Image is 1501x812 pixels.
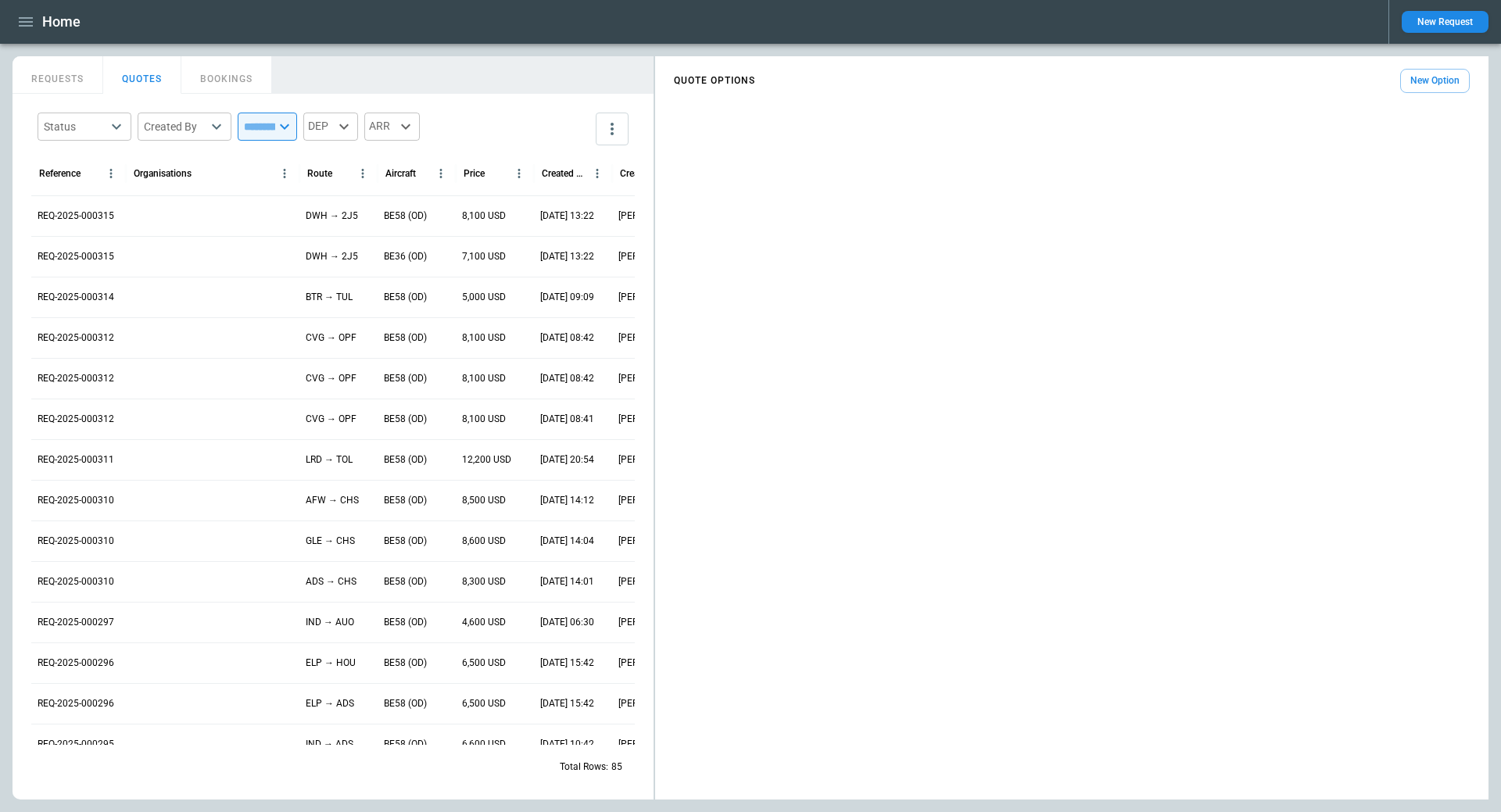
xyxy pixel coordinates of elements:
[462,575,506,588] p: 8,300 USD
[103,56,181,94] button: QUOTES
[540,291,594,304] p: 09/26/2025 09:09
[384,697,427,710] p: BE58 (OD)
[38,453,114,467] p: REQ-2025-000311
[384,656,427,670] p: BE58 (OD)
[540,697,594,710] p: 09/22/2025 15:42
[364,113,420,141] div: ARR
[274,163,296,184] button: Organisations column menu
[540,331,594,345] p: 09/26/2025 08:42
[306,209,358,223] p: DWH → 2J5
[384,250,427,263] p: BE36 (OD)
[38,535,114,548] p: REQ-2025-000310
[39,168,81,179] div: Reference
[38,494,114,507] p: REQ-2025-000310
[540,575,594,588] p: 09/25/2025 14:01
[307,168,332,179] div: Route
[38,250,114,263] p: REQ-2025-000315
[306,535,355,548] p: GLE → CHS
[540,372,594,385] p: 09/26/2025 08:42
[306,575,356,588] p: ADS → CHS
[384,575,427,588] p: BE58 (OD)
[618,575,684,588] p: [PERSON_NAME]
[38,575,114,588] p: REQ-2025-000310
[462,209,506,223] p: 8,100 USD
[586,163,608,184] button: Created At (UTC-05:00) column menu
[618,291,684,304] p: [PERSON_NAME]
[38,656,114,670] p: REQ-2025-000296
[384,494,427,507] p: BE58 (OD)
[540,209,594,223] p: 09/28/2025 13:22
[618,697,684,710] p: [PERSON_NAME]
[38,616,114,629] p: REQ-2025-000297
[462,494,506,507] p: 8,500 USD
[464,168,485,179] div: Price
[462,372,506,385] p: 8,100 USD
[306,697,354,710] p: ELP → ADS
[352,163,374,184] button: Route column menu
[384,453,427,467] p: BE58 (OD)
[134,168,192,179] div: Organisations
[303,113,358,141] div: DEP
[542,168,586,179] div: Created At (UTC-05:00)
[430,163,452,184] button: Aircraft column menu
[462,697,506,710] p: 6,500 USD
[306,616,354,629] p: IND → AUO
[1402,11,1488,33] button: New Request
[618,535,684,548] p: [PERSON_NAME]
[618,494,684,507] p: [PERSON_NAME]
[618,372,684,385] p: [PERSON_NAME]
[618,616,684,629] p: [PERSON_NAME]
[540,250,594,263] p: 09/28/2025 13:22
[508,163,530,184] button: Price column menu
[13,56,103,94] button: REQUESTS
[384,372,427,385] p: BE58 (OD)
[540,413,594,426] p: 09/26/2025 08:41
[38,697,114,710] p: REQ-2025-000296
[42,13,81,31] h1: Home
[540,656,594,670] p: 09/22/2025 15:42
[618,413,684,426] p: [PERSON_NAME]
[385,168,416,179] div: Aircraft
[306,656,356,670] p: ELP → HOU
[462,453,511,467] p: 12,200 USD
[384,413,427,426] p: BE58 (OD)
[655,63,1488,99] div: scrollable content
[462,331,506,345] p: 8,100 USD
[384,535,427,548] p: BE58 (OD)
[462,535,506,548] p: 8,600 USD
[306,372,356,385] p: CVG → OPF
[306,250,358,263] p: DWH → 2J5
[144,119,206,134] div: Created By
[611,760,622,774] p: 85
[38,209,114,223] p: REQ-2025-000315
[384,209,427,223] p: BE58 (OD)
[618,209,684,223] p: [PERSON_NAME]
[44,119,106,134] div: Status
[384,616,427,629] p: BE58 (OD)
[1400,69,1470,93] button: New Option
[38,291,114,304] p: REQ-2025-000314
[618,250,684,263] p: [PERSON_NAME]
[306,291,353,304] p: BTR → TUL
[462,616,506,629] p: 4,600 USD
[306,453,353,467] p: LRD → TOL
[540,453,594,467] p: 09/25/2025 20:54
[38,331,114,345] p: REQ-2025-000312
[462,656,506,670] p: 6,500 USD
[540,616,594,629] p: 09/23/2025 06:30
[618,656,684,670] p: [PERSON_NAME]
[462,291,506,304] p: 5,000 USD
[620,168,665,179] div: Created by
[462,250,506,263] p: 7,100 USD
[384,331,427,345] p: BE58 (OD)
[540,535,594,548] p: 09/25/2025 14:04
[540,494,594,507] p: 09/25/2025 14:12
[618,453,684,467] p: [PERSON_NAME]
[596,113,629,145] button: more
[384,291,427,304] p: BE58 (OD)
[560,760,608,774] p: Total Rows:
[181,56,272,94] button: BOOKINGS
[38,372,114,385] p: REQ-2025-000312
[306,331,356,345] p: CVG → OPF
[618,331,684,345] p: [PERSON_NAME]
